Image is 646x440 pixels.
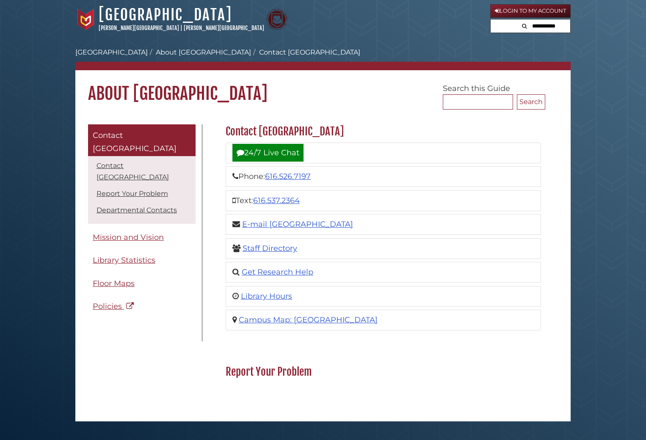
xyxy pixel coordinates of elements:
[75,9,97,30] img: Calvin University
[88,124,196,156] a: Contact [GEOGRAPHIC_DATA]
[88,297,196,316] a: Policies
[97,206,177,214] a: Departmental Contacts
[242,267,313,277] a: Get Research Help
[265,172,311,181] a: 616.526.7197
[490,4,571,18] a: Login to My Account
[232,144,304,162] a: 24/7 Live Chat
[241,291,292,301] a: Library Hours
[93,131,177,154] span: Contact [GEOGRAPHIC_DATA]
[266,9,287,30] img: Calvin Theological Seminary
[88,274,196,293] a: Floor Maps
[180,25,182,31] span: |
[88,124,196,320] div: Guide Pages
[243,244,297,253] a: Staff Directory
[221,365,545,379] h2: Report Your Problem
[75,48,148,56] a: [GEOGRAPHIC_DATA]
[522,23,527,29] i: Search
[517,94,545,110] button: Search
[184,25,264,31] a: [PERSON_NAME][GEOGRAPHIC_DATA]
[99,5,232,24] a: [GEOGRAPHIC_DATA]
[251,47,360,58] li: Contact [GEOGRAPHIC_DATA]
[221,125,545,138] h2: Contact [GEOGRAPHIC_DATA]
[519,19,530,31] button: Search
[97,190,168,198] a: Report Your Problem
[242,220,353,229] a: E-mail [GEOGRAPHIC_DATA]
[93,302,122,311] span: Policies
[226,190,541,211] li: Text:
[88,228,196,247] a: Mission and Vision
[93,256,155,265] span: Library Statistics
[239,315,378,324] a: Campus Map: [GEOGRAPHIC_DATA]
[75,47,571,70] nav: breadcrumb
[93,279,135,288] span: Floor Maps
[97,162,169,181] a: Contact [GEOGRAPHIC_DATA]
[226,166,541,187] li: Phone:
[88,251,196,270] a: Library Statistics
[93,233,164,242] span: Mission and Vision
[75,70,571,104] h1: About [GEOGRAPHIC_DATA]
[253,196,300,205] a: 616.537.2364
[99,25,179,31] a: [PERSON_NAME][GEOGRAPHIC_DATA]
[156,48,251,56] a: About [GEOGRAPHIC_DATA]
